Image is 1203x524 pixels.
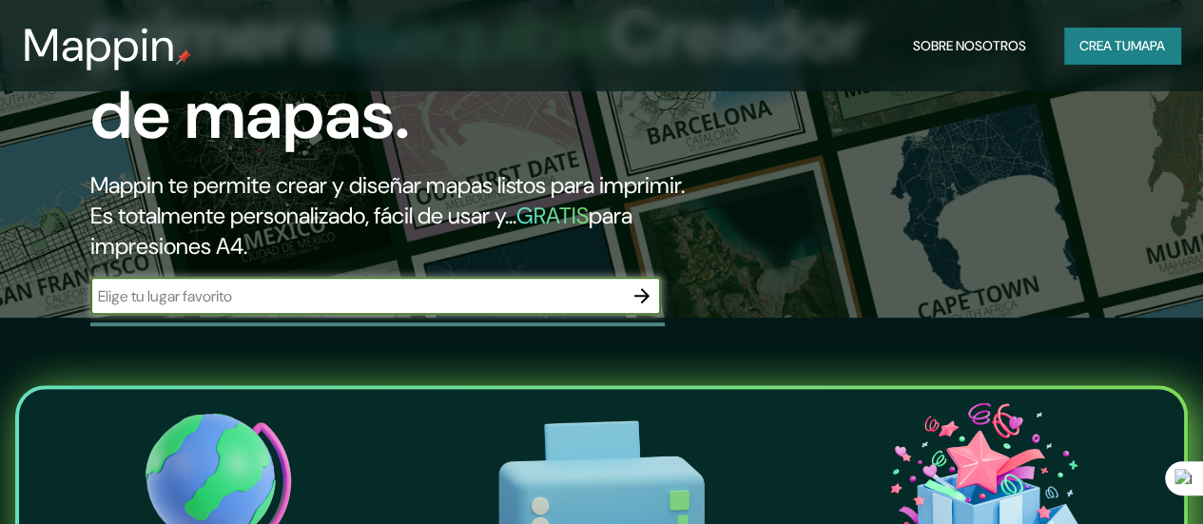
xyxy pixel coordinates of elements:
[90,285,623,307] input: Elige tu lugar favorito
[1131,37,1165,54] font: mapa
[1064,28,1180,64] button: Crea tumapa
[90,201,632,261] font: para impresiones A4.
[913,37,1026,54] font: Sobre nosotros
[90,170,685,200] font: Mappin te permite crear y diseñar mapas listos para imprimir.
[516,201,589,230] font: GRATIS
[90,201,516,230] font: Es totalmente personalizado, fácil de usar y...
[176,49,191,65] img: pin de mapeo
[905,28,1034,64] button: Sobre nosotros
[1079,37,1131,54] font: Crea tu
[23,15,176,75] font: Mappin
